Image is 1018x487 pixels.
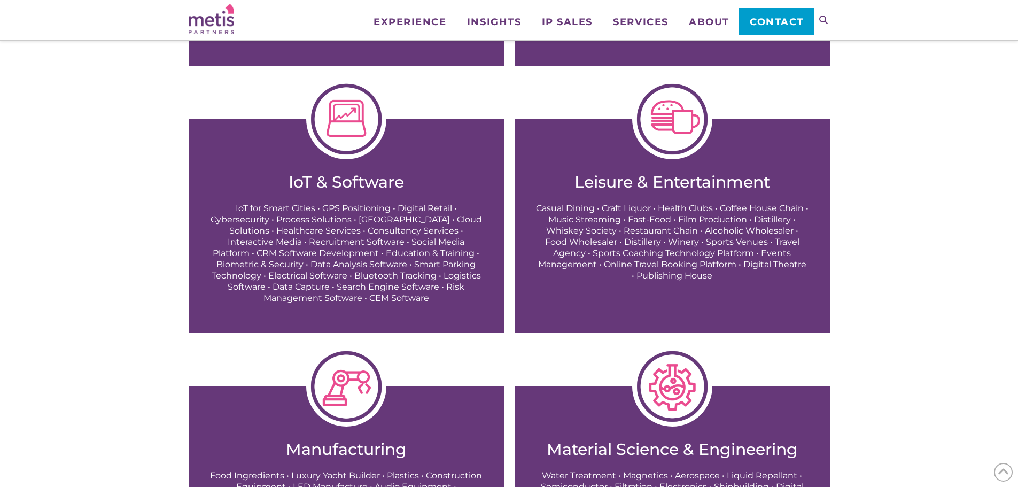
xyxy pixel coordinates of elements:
h2: Manufacturing [210,440,483,459]
span: Contact [750,17,804,27]
h2: IoT & Software [210,173,483,192]
h2: Leisure & Entertainment [536,173,809,192]
img: Manufacturing-1-1024x1024.png [306,346,386,427]
span: IP Sales [542,17,593,27]
a: Contact [739,8,813,35]
p: Casual Dining • Craft Liquor • Health Clubs • Coffee House Chain • Music Streaming • Fast-Food • ... [536,203,809,281]
span: Experience [374,17,446,27]
span: Insights [467,17,521,27]
img: LesiureEntertainment-1-1024x1024.png [632,79,712,159]
img: IoTsoftware-1-1024x1024.png [306,79,386,159]
img: Metis Partners [189,4,234,34]
p: IoT for Smart Cities • GPS Positioning • Digital Retail • Cybersecurity • Process Solutions • [GE... [210,203,483,304]
a: IoT & Software IoT for Smart Cities • GPS Positioning • Digital Retail • Cybersecurity • Process ... [189,119,504,333]
a: Leisure & Entertainment Casual Dining • Craft Liquor • Health Clubs • Coffee House Chain • Music ... [515,119,830,333]
span: About [689,17,729,27]
span: Back to Top [994,463,1013,482]
span: Services [613,17,668,27]
img: MaterialScienceEngineer-1024x1024.png [632,346,712,427]
h2: Material Science & Engineering [536,440,809,459]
